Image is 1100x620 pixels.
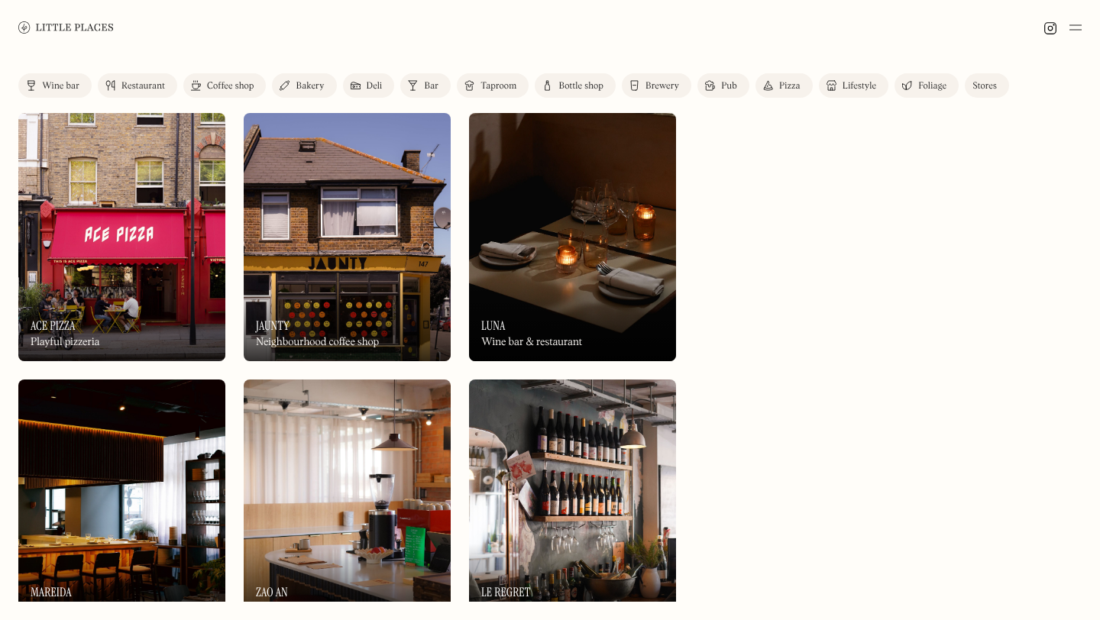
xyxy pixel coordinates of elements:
[965,73,1009,98] a: Stores
[18,113,225,361] a: Ace PizzaAce PizzaAce PizzaPlayful pizzeria
[469,113,676,361] a: LunaLunaLunaWine bar & restaurant
[721,82,737,91] div: Pub
[779,82,801,91] div: Pizza
[424,82,438,91] div: Bar
[918,82,946,91] div: Foliage
[31,585,72,599] h3: Mareida
[481,318,505,333] h3: Luna
[622,73,691,98] a: Brewery
[558,82,603,91] div: Bottle shop
[895,73,959,98] a: Foliage
[42,82,79,91] div: Wine bar
[18,73,92,98] a: Wine bar
[98,73,177,98] a: Restaurant
[256,585,288,599] h3: Zao An
[31,318,76,333] h3: Ace Pizza
[244,113,451,361] img: Jaunty
[697,73,749,98] a: Pub
[31,336,100,349] div: Playful pizzeria
[296,82,324,91] div: Bakery
[256,318,290,333] h3: Jaunty
[367,82,383,91] div: Deli
[18,113,225,361] img: Ace Pizza
[256,336,379,349] div: Neighbourhood coffee shop
[121,82,165,91] div: Restaurant
[535,73,616,98] a: Bottle shop
[272,73,336,98] a: Bakery
[207,82,254,91] div: Coffee shop
[343,73,395,98] a: Deli
[481,336,582,349] div: Wine bar & restaurant
[819,73,888,98] a: Lifestyle
[843,82,876,91] div: Lifestyle
[457,73,529,98] a: Taproom
[481,585,530,599] h3: Le Regret
[480,82,516,91] div: Taproom
[244,113,451,361] a: JauntyJauntyJauntyNeighbourhood coffee shop
[400,73,451,98] a: Bar
[972,82,997,91] div: Stores
[469,113,676,361] img: Luna
[755,73,813,98] a: Pizza
[645,82,679,91] div: Brewery
[183,73,266,98] a: Coffee shop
